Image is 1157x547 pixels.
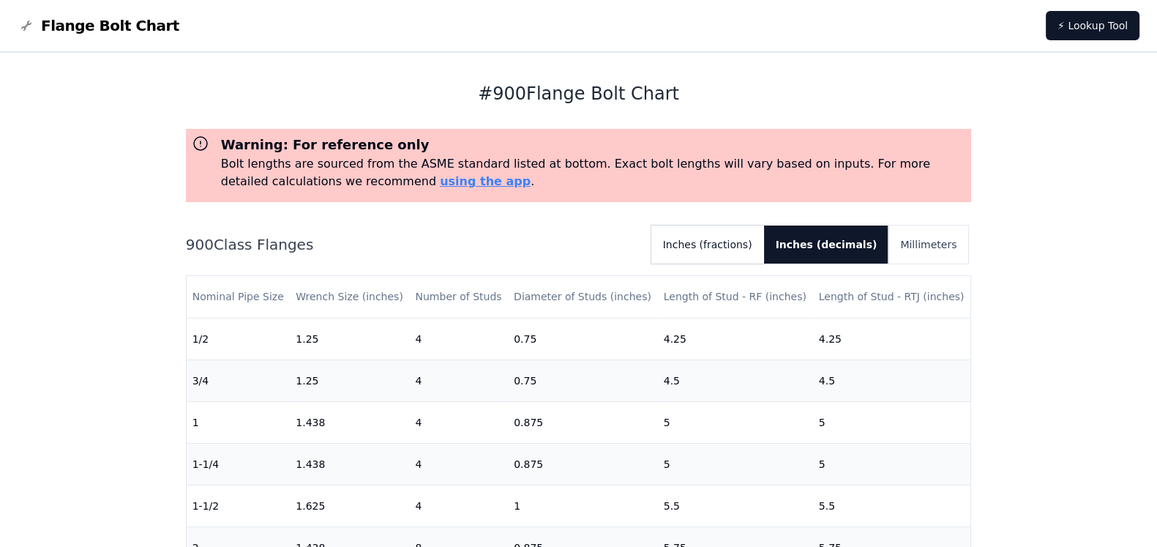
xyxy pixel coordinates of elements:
[290,360,409,401] td: 1.25
[658,318,813,360] td: 4.25
[290,276,409,318] th: Wrench Size (inches)
[658,360,813,401] td: 4.5
[186,234,640,255] h2: 900 Class Flanges
[813,318,971,360] td: 4.25
[658,276,813,318] th: Length of Stud - RF (inches)
[508,401,658,443] td: 0.875
[764,226,889,264] button: Inches (decimals)
[409,485,508,526] td: 4
[508,443,658,485] td: 0.875
[186,82,972,105] h1: # 900 Flange Bolt Chart
[658,443,813,485] td: 5
[187,276,291,318] th: Nominal Pipe Size
[290,401,409,443] td: 1.438
[1046,11,1139,40] a: ⚡ Lookup Tool
[221,155,966,190] p: Bolt lengths are sourced from the ASME standard listed at bottom. Exact bolt lengths will vary ba...
[888,226,968,264] button: Millimeters
[221,135,966,155] h3: Warning: For reference only
[440,174,531,188] a: using the app
[409,443,508,485] td: 4
[290,443,409,485] td: 1.438
[651,226,764,264] button: Inches (fractions)
[290,318,409,360] td: 1.25
[290,485,409,526] td: 1.625
[508,276,658,318] th: Diameter of Studs (inches)
[18,17,35,34] img: Flange Bolt Chart Logo
[187,360,291,401] td: 3/4
[508,485,658,526] td: 1
[409,401,508,443] td: 4
[813,485,971,526] td: 5.5
[41,15,179,36] span: Flange Bolt Chart
[187,443,291,485] td: 1-1/4
[409,360,508,401] td: 4
[508,360,658,401] td: 0.75
[813,443,971,485] td: 5
[409,318,508,360] td: 4
[187,401,291,443] td: 1
[187,318,291,360] td: 1/2
[409,276,508,318] th: Number of Studs
[658,485,813,526] td: 5.5
[813,401,971,443] td: 5
[658,401,813,443] td: 5
[18,15,179,36] a: Flange Bolt Chart LogoFlange Bolt Chart
[508,318,658,360] td: 0.75
[187,485,291,526] td: 1-1/2
[813,360,971,401] td: 4.5
[813,276,971,318] th: Length of Stud - RTJ (inches)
